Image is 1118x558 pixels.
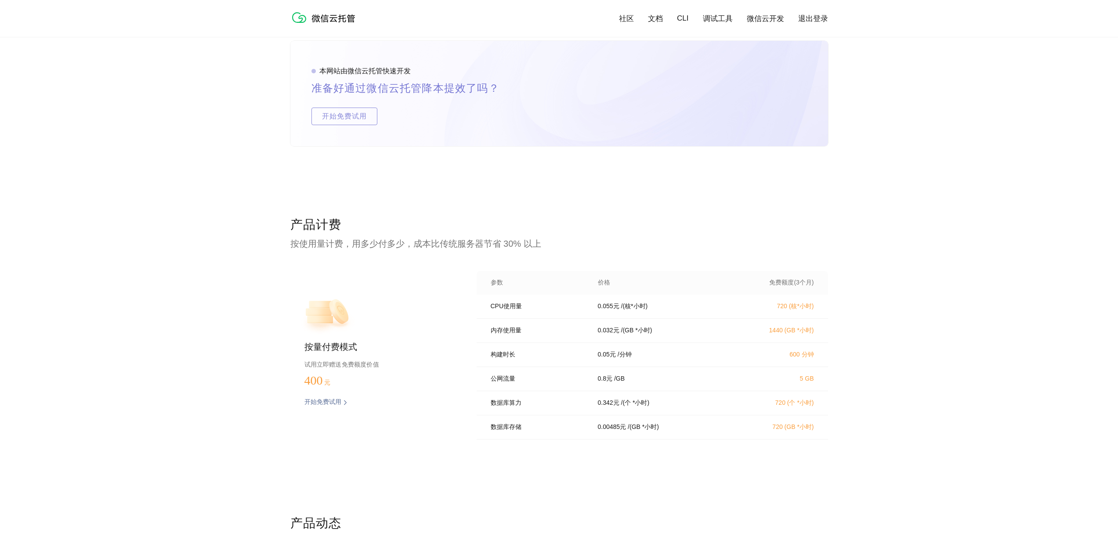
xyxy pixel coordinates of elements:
[304,341,449,353] p: 按量付费模式
[324,379,330,386] span: 元
[598,375,612,383] p: 0.8 元
[319,67,411,76] p: 本网站由微信云托管快速开发
[598,351,616,359] p: 0.05 元
[304,398,341,407] p: 开始免费试用
[290,238,828,250] p: 按使用量计费，用多少付多少，成本比传统服务器节省 30% 以上
[737,351,814,359] p: 600 分钟
[677,14,688,23] a: CLI
[737,327,814,335] p: 1440 (GB *小时)
[290,20,361,28] a: 微信云托管
[621,302,648,310] p: / (核*小时)
[491,375,586,383] p: 公网流量
[798,14,828,24] a: 退出登录
[747,14,784,24] a: 微信云开发
[621,327,652,335] p: / (GB *小时)
[648,14,663,24] a: 文档
[491,423,586,431] p: 数据库存储
[737,423,814,431] p: 720 (GB *小时)
[737,399,814,407] p: 720 (个 *小时)
[491,327,586,335] p: 内存使用量
[312,108,377,125] span: 开始免费试用
[491,399,586,407] p: 数据库算力
[621,399,650,407] p: / (个 *小时)
[598,423,626,431] p: 0.00485 元
[598,302,619,310] p: 0.055 元
[491,302,586,310] p: CPU使用量
[290,515,828,533] p: 产品动态
[619,14,634,24] a: 社区
[628,423,659,431] p: / (GB *小时)
[614,375,625,383] p: / GB
[598,399,619,407] p: 0.342 元
[598,279,610,287] p: 价格
[703,14,733,24] a: 调试工具
[737,279,814,287] p: 免费额度(3个月)
[491,279,586,287] p: 参数
[598,327,619,335] p: 0.032 元
[304,374,348,388] p: 400
[737,302,814,310] p: 720 (核*小时)
[311,79,521,97] p: 准备好通过微信云托管降本提效了吗？
[737,375,814,382] p: 5 GB
[491,351,586,359] p: 构建时长
[618,351,632,359] p: / 分钟
[290,9,361,26] img: 微信云托管
[290,216,828,234] p: 产品计费
[304,359,449,370] p: 试用立即赠送免费额度价值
